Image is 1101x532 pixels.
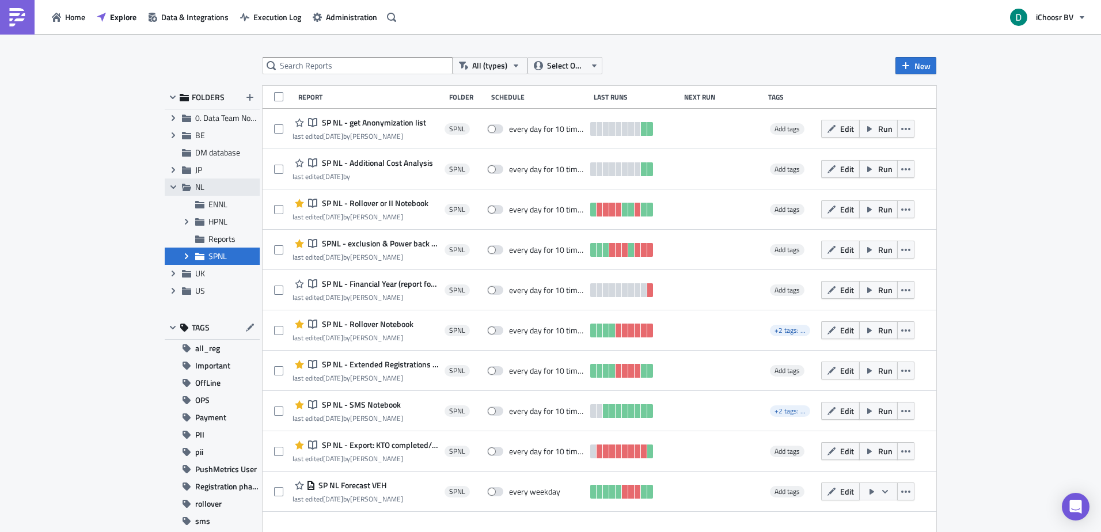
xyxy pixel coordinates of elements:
[449,286,465,295] span: SPNL
[192,322,210,333] span: TAGS
[208,250,227,262] span: SPNL
[293,212,428,221] div: last edited by [PERSON_NAME]
[165,426,260,443] button: PII
[775,284,800,295] span: Add tags
[293,333,413,342] div: last edited by [PERSON_NAME]
[770,405,810,417] span: +2 tags: pii, sms
[91,8,142,26] button: Explore
[775,365,800,376] span: Add tags
[293,374,439,382] div: last edited by [PERSON_NAME]
[821,281,860,299] button: Edit
[1009,7,1028,27] img: Avatar
[509,204,585,215] div: every day for 10 times
[165,357,260,374] button: Important
[859,442,898,460] button: Run
[195,357,230,374] span: Important
[840,284,854,296] span: Edit
[449,406,465,416] span: SPNL
[509,245,585,255] div: every day for 10 times
[770,284,804,296] span: Add tags
[319,238,439,249] span: SPNL - exclusion & Power back to grid list
[449,205,465,214] span: SPNL
[775,325,833,336] span: +2 tags: pii, rollover
[165,392,260,409] button: OPS
[509,446,585,457] div: every day for 10 times
[319,117,426,128] span: SP NL - get Anonymization list
[165,340,260,357] button: all_reg
[878,284,893,296] span: Run
[319,198,428,208] span: SP NL - Rollover or II Notebook
[895,57,936,74] button: New
[161,11,229,23] span: Data & Integrations
[775,204,800,215] span: Add tags
[165,443,260,461] button: pii
[770,244,804,256] span: Add tags
[859,281,898,299] button: Run
[195,284,205,297] span: US
[1003,5,1092,30] button: iChoosr BV
[323,252,343,263] time: 2025-07-31T08:23:58Z
[509,285,585,295] div: every day for 10 times
[307,8,383,26] button: Administration
[319,440,439,450] span: SP NL - Export: KTO completed/declined #4000 for VEH
[293,454,439,463] div: last edited by [PERSON_NAME]
[509,124,585,134] div: every day for 10 times
[775,446,800,457] span: Add tags
[195,267,205,279] span: UK
[775,405,823,416] span: +2 tags: pii, sms
[509,366,585,376] div: every day for 10 times
[208,215,227,227] span: HPNL
[840,244,854,256] span: Edit
[323,493,343,504] time: 2024-11-20T14:42:26Z
[253,11,301,23] span: Execution Log
[472,59,507,72] span: All (types)
[323,453,343,464] time: 2024-11-20T14:44:52Z
[293,132,426,140] div: last edited by [PERSON_NAME]
[859,321,898,339] button: Run
[298,93,443,101] div: Report
[46,8,91,26] button: Home
[878,405,893,417] span: Run
[449,165,465,174] span: SPNL
[840,163,854,175] span: Edit
[195,478,260,495] span: Registration phase
[878,364,893,377] span: Run
[878,324,893,336] span: Run
[509,406,585,416] div: every day for 10 times
[195,495,222,512] span: rollover
[770,365,804,377] span: Add tags
[840,123,854,135] span: Edit
[684,93,763,101] div: Next Run
[770,204,804,215] span: Add tags
[821,241,860,259] button: Edit
[859,362,898,379] button: Run
[821,362,860,379] button: Edit
[449,245,465,254] span: SPNL
[509,487,560,497] div: every weekday
[319,319,413,329] span: SP NL - Rollover Notebook
[878,203,893,215] span: Run
[821,442,860,460] button: Edit
[234,8,307,26] button: Execution Log
[449,93,485,101] div: Folder
[821,402,860,420] button: Edit
[323,332,343,343] time: 2025-08-04T10:11:12Z
[509,164,585,174] div: every day for 10 times
[859,120,898,138] button: Run
[323,413,343,424] time: 2024-11-20T14:41:43Z
[840,405,854,417] span: Edit
[165,495,260,512] button: rollover
[840,324,854,336] span: Edit
[547,59,586,72] span: Select Owner
[192,92,225,102] span: FOLDERS
[195,443,203,461] span: pii
[323,292,343,303] time: 2024-11-20T14:44:20Z
[449,487,465,496] span: SPNL
[775,244,800,255] span: Add tags
[323,373,343,383] time: 2025-05-09T15:03:04Z
[195,340,220,357] span: all_reg
[208,198,227,210] span: ENNL
[293,414,403,423] div: last edited by [PERSON_NAME]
